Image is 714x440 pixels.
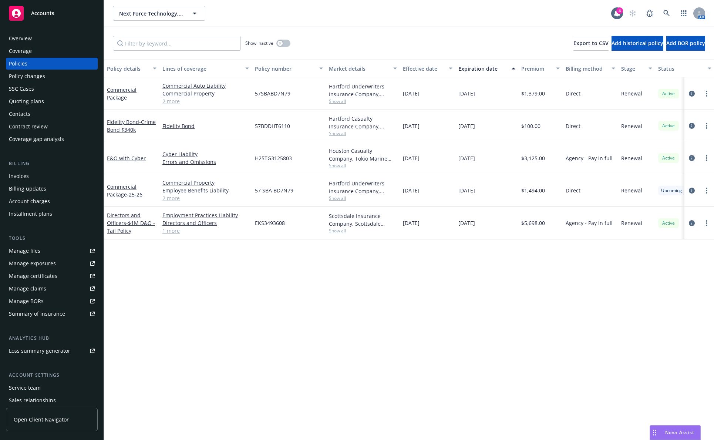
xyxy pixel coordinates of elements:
span: [DATE] [458,154,475,162]
a: Accounts [6,3,98,24]
a: Loss summary generator [6,345,98,357]
div: Billing [6,160,98,167]
div: Drag to move [650,426,659,440]
button: Nova Assist [650,425,701,440]
span: Active [661,155,676,161]
a: Errors and Omissions [162,158,249,166]
a: SSC Cases [6,83,98,95]
a: Commercial Property [162,179,249,187]
a: Commercial Auto Liability [162,82,249,90]
a: Manage claims [6,283,98,295]
span: Nova Assist [665,429,694,436]
div: Houston Casualty Company, Tokio Marine HCC, CRC Group [329,147,397,162]
a: Coverage gap analysis [6,133,98,145]
a: Commercial Package [107,183,142,198]
a: 1 more [162,227,249,235]
div: Hartford Underwriters Insurance Company, Hartford Insurance Group [329,179,397,195]
a: Fidelity Bond [162,122,249,130]
span: [DATE] [403,219,420,227]
div: Policy number [255,65,315,73]
span: Add historical policy [612,40,663,47]
a: Cyber Liability [162,150,249,158]
div: Manage files [9,245,40,257]
a: circleInformation [687,89,696,98]
a: Employment Practices Liability [162,211,249,219]
button: Add historical policy [612,36,663,51]
div: Policies [9,58,27,70]
span: [DATE] [458,90,475,97]
span: Direct [566,122,580,130]
a: Sales relationships [6,394,98,406]
input: Filter by keyword... [113,36,241,51]
span: Accounts [31,10,54,16]
span: [DATE] [458,122,475,130]
div: Policy changes [9,70,45,82]
a: Summary of insurance [6,308,98,320]
button: Expiration date [455,60,518,77]
a: Quoting plans [6,95,98,107]
span: Upcoming [661,187,682,194]
a: Directors and Officers [107,212,155,234]
a: circleInformation [687,219,696,228]
a: circleInformation [687,121,696,130]
span: [DATE] [458,187,475,194]
button: Policy details [104,60,159,77]
span: Export to CSV [573,40,609,47]
span: Renewal [621,90,642,97]
div: Stage [621,65,644,73]
div: Account settings [6,372,98,379]
div: Quoting plans [9,95,44,107]
div: Status [658,65,703,73]
span: 57SBABD7N79 [255,90,290,97]
a: Manage certificates [6,270,98,282]
button: Add BOR policy [666,36,705,51]
div: Contacts [9,108,30,120]
span: Manage exposures [6,258,98,269]
span: Show all [329,130,397,137]
div: Manage certificates [9,270,57,282]
a: Policies [6,58,98,70]
div: Expiration date [458,65,507,73]
a: more [702,121,711,130]
span: $5,698.00 [521,219,545,227]
span: $3,125.00 [521,154,545,162]
a: Billing updates [6,183,98,195]
span: [DATE] [403,122,420,130]
a: Coverage [6,45,98,57]
div: Scottsdale Insurance Company, Scottsdale Insurance Company (Nationwide), RT Specialty Insurance S... [329,212,397,228]
div: Manage exposures [9,258,56,269]
a: Report a Bug [642,6,657,21]
span: 57BDDHT6110 [255,122,290,130]
button: Next Force Technology, Inc. [113,6,205,21]
a: more [702,186,711,195]
div: Hartford Underwriters Insurance Company, Hartford Insurance Group [329,83,397,98]
a: more [702,89,711,98]
span: Show inactive [245,40,273,46]
a: Directors and Officers [162,219,249,227]
span: Add BOR policy [666,40,705,47]
a: 2 more [162,97,249,105]
span: Direct [566,90,580,97]
a: Employee Benefits Liability [162,187,249,194]
a: Start snowing [625,6,640,21]
div: Manage claims [9,283,46,295]
span: Direct [566,187,580,194]
div: Market details [329,65,389,73]
a: Manage BORs [6,295,98,307]
span: Show all [329,162,397,169]
div: Premium [521,65,552,73]
div: Policy details [107,65,148,73]
a: Contract review [6,121,98,132]
div: 4 [616,7,623,14]
div: Hartford Casualty Insurance Company, Hartford Insurance Group [329,115,397,130]
a: Contacts [6,108,98,120]
a: Commercial Package [107,86,137,101]
span: 57 SBA BD7N79 [255,187,293,194]
span: Renewal [621,187,642,194]
span: Renewal [621,219,642,227]
a: Overview [6,33,98,44]
span: Show all [329,98,397,104]
div: Coverage [9,45,32,57]
div: Effective date [403,65,444,73]
div: Invoices [9,170,29,182]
